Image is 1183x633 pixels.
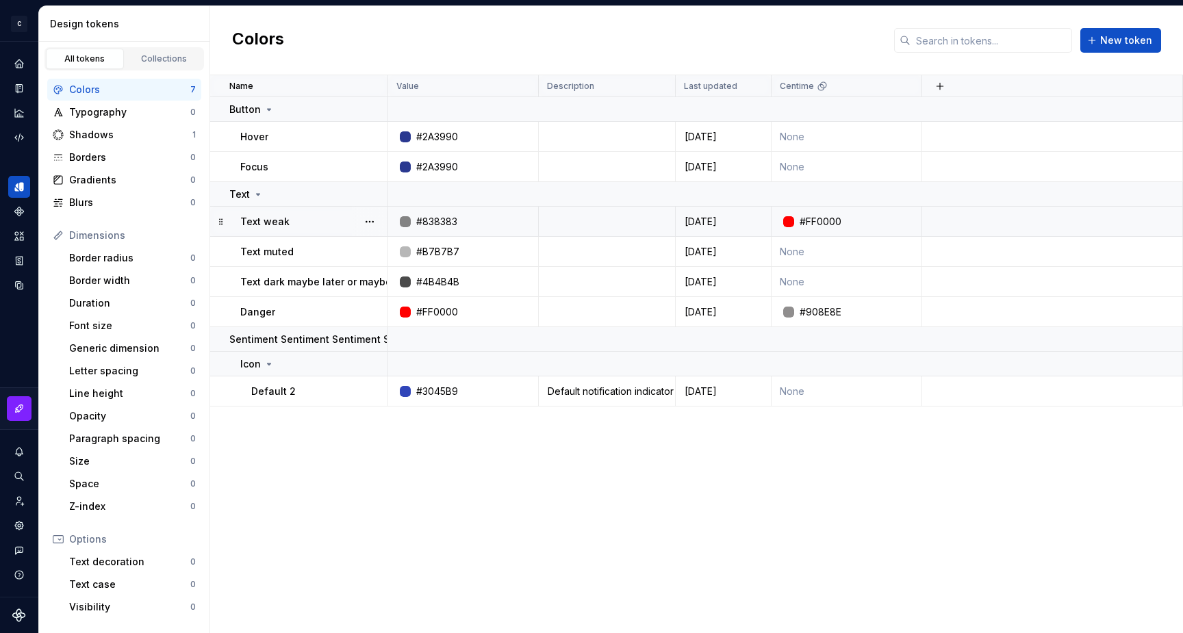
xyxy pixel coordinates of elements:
[190,433,196,444] div: 0
[911,28,1072,53] input: Search in tokens...
[8,274,30,296] a: Data sources
[240,130,268,144] p: Hover
[69,409,190,423] div: Opacity
[64,337,201,359] a: Generic dimension0
[190,411,196,422] div: 0
[69,364,190,378] div: Letter spacing
[8,250,30,272] a: Storybook stories
[229,81,253,92] p: Name
[47,124,201,146] a: Shadows1
[190,456,196,467] div: 0
[69,454,190,468] div: Size
[190,388,196,399] div: 0
[8,127,30,148] a: Code automation
[396,81,419,92] p: Value
[190,579,196,590] div: 0
[64,596,201,618] a: Visibility0
[229,188,250,201] p: Text
[190,298,196,309] div: 0
[64,495,201,517] a: Z-index0
[240,160,268,174] p: Focus
[64,450,201,472] a: Size0
[64,360,201,382] a: Letter spacing0
[684,81,737,92] p: Last updated
[416,130,458,144] div: #2A3990
[8,102,30,124] a: Analytics
[190,365,196,376] div: 0
[64,247,201,269] a: Border radius0
[69,274,190,287] div: Border width
[539,385,674,398] div: Default notification indicator color for Therapy. Used to convey unread information. Default noti...
[800,215,841,229] div: #FF0000
[240,357,261,371] p: Icon
[240,245,294,259] p: Text muted
[232,28,284,53] h2: Colors
[69,432,190,445] div: Paragraph spacing
[800,305,841,319] div: #908E8E
[69,500,190,513] div: Z-index
[69,387,190,400] div: Line height
[69,578,190,591] div: Text case
[47,192,201,214] a: Blurs0
[64,270,201,292] a: Border width0
[416,275,459,289] div: #4B4B4B
[547,81,594,92] p: Description
[229,333,726,346] p: Sentiment Sentiment Sentiment Sentiment SentimentSentimentSentimentSentimentSentimentSentiment
[416,385,458,398] div: #3045B9
[51,53,119,64] div: All tokens
[416,305,458,319] div: #FF0000
[190,107,196,118] div: 0
[64,428,201,450] a: Paragraph spacing0
[190,175,196,185] div: 0
[69,251,190,265] div: Border radius
[8,515,30,537] a: Settings
[676,215,770,229] div: [DATE]
[190,478,196,489] div: 0
[69,600,190,614] div: Visibility
[190,602,196,612] div: 0
[64,573,201,595] a: Text case0
[229,103,261,116] p: Button
[64,473,201,495] a: Space0
[240,275,445,289] p: Text dark maybe later or maybe add it now
[190,320,196,331] div: 0
[69,341,190,355] div: Generic dimension
[251,385,296,398] p: Default 2
[3,9,36,38] button: C
[676,160,770,174] div: [DATE]
[64,292,201,314] a: Duration0
[772,152,922,182] td: None
[190,501,196,512] div: 0
[8,201,30,222] a: Components
[69,196,190,209] div: Blurs
[69,296,190,310] div: Duration
[8,225,30,247] a: Assets
[64,405,201,427] a: Opacity0
[190,275,196,286] div: 0
[416,160,458,174] div: #2A3990
[190,556,196,567] div: 0
[64,383,201,404] a: Line height0
[8,77,30,99] a: Documentation
[772,122,922,152] td: None
[240,305,275,319] p: Danger
[50,17,204,31] div: Design tokens
[8,176,30,198] a: Design tokens
[676,385,770,398] div: [DATE]
[190,152,196,163] div: 0
[190,84,196,95] div: 7
[676,275,770,289] div: [DATE]
[772,376,922,406] td: None
[8,539,30,561] button: Contact support
[8,490,30,512] a: Invite team
[69,477,190,491] div: Space
[192,129,196,140] div: 1
[12,608,26,622] svg: Supernova Logo
[64,551,201,573] a: Text decoration0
